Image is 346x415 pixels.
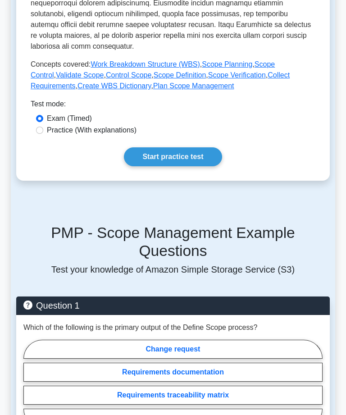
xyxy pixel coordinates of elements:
[16,224,330,260] h5: PMP - Scope Management Example Questions
[77,82,151,90] a: Create WBS Dictionary
[154,71,206,79] a: Scope Definition
[106,71,151,79] a: Control Scope
[208,71,266,79] a: Scope Verification
[23,322,257,333] p: Which of the following is the primary output of the Define Scope process?
[23,363,323,382] label: Requirements documentation
[31,59,315,91] p: Concepts covered: , , , , , , , , ,
[153,82,234,90] a: Plan Scope Management
[202,60,252,68] a: Scope Planning
[91,60,200,68] a: Work Breakdown Structure (WBS)
[56,71,104,79] a: Validate Scope
[47,113,92,124] label: Exam (Timed)
[23,386,323,405] label: Requirements traceability matrix
[31,99,315,113] div: Test mode:
[47,125,137,136] label: Practice (With explanations)
[23,300,323,311] h5: Question 1
[23,340,323,359] label: Change request
[16,264,330,275] p: Test your knowledge of Amazon Simple Storage Service (S3)
[124,147,222,166] a: Start practice test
